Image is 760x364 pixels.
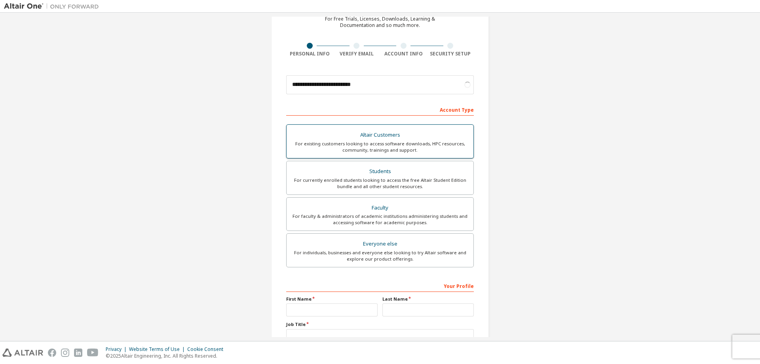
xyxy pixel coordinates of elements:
[106,346,129,353] div: Privacy
[291,250,469,262] div: For individuals, businesses and everyone else looking to try Altair software and explore our prod...
[286,321,474,328] label: Job Title
[2,349,43,357] img: altair_logo.svg
[291,213,469,226] div: For faculty & administrators of academic institutions administering students and accessing softwa...
[291,238,469,250] div: Everyone else
[87,349,99,357] img: youtube.svg
[291,130,469,141] div: Altair Customers
[380,51,427,57] div: Account Info
[333,51,380,57] div: Verify Email
[106,353,228,359] p: © 2025 Altair Engineering, Inc. All Rights Reserved.
[291,177,469,190] div: For currently enrolled students looking to access the free Altair Student Edition bundle and all ...
[382,296,474,302] label: Last Name
[291,202,469,213] div: Faculty
[48,349,56,357] img: facebook.svg
[74,349,82,357] img: linkedin.svg
[4,2,103,10] img: Altair One
[325,16,435,29] div: For Free Trials, Licenses, Downloads, Learning & Documentation and so much more.
[61,349,69,357] img: instagram.svg
[129,346,187,353] div: Website Terms of Use
[286,51,333,57] div: Personal Info
[286,296,378,302] label: First Name
[187,346,228,353] div: Cookie Consent
[286,103,474,116] div: Account Type
[291,141,469,153] div: For existing customers looking to access software downloads, HPC resources, community, trainings ...
[427,51,474,57] div: Security Setup
[291,166,469,177] div: Students
[286,279,474,292] div: Your Profile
